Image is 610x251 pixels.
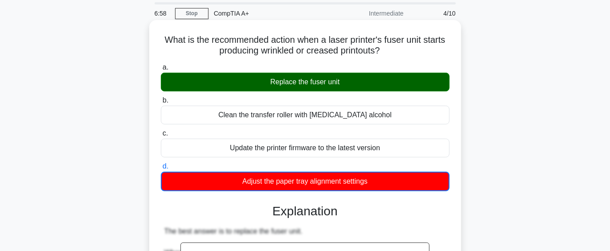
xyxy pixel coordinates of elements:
[161,172,450,191] div: Adjust the paper tray alignment settings
[161,106,450,124] div: Clean the transfer roller with [MEDICAL_DATA] alcohol
[161,139,450,157] div: Update the printer firmware to the latest version
[163,129,168,137] span: c.
[163,63,168,71] span: a.
[163,96,168,104] span: b.
[149,4,175,22] div: 6:58
[160,34,450,57] h5: What is the recommended action when a laser printer's fuser unit starts producing wrinkled or cre...
[166,204,444,219] h3: Explanation
[161,73,450,91] div: Replace the fuser unit
[209,4,331,22] div: CompTIA A+
[409,4,461,22] div: 4/10
[175,8,209,19] a: Stop
[163,162,168,170] span: d.
[331,4,409,22] div: Intermediate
